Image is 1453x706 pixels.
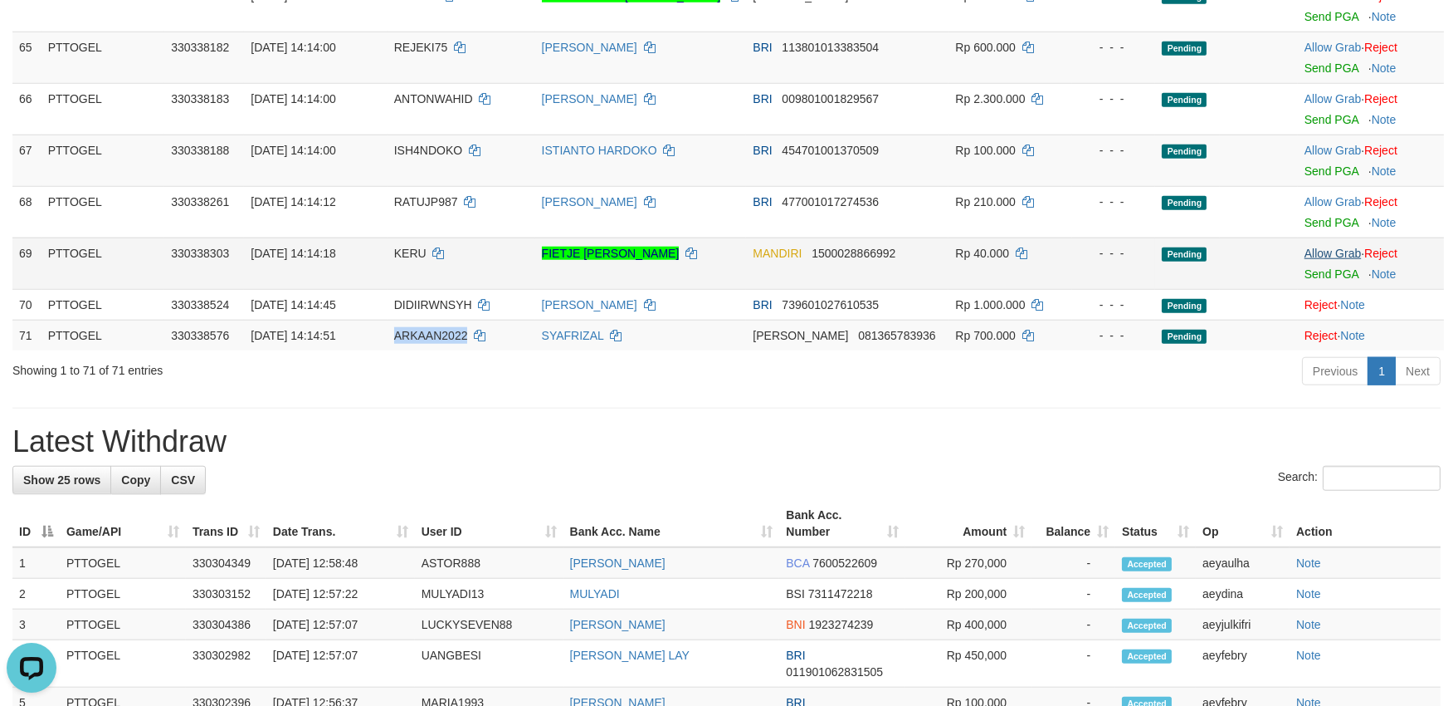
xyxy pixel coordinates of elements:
[7,7,56,56] button: Open LiveChat chat widget
[955,329,1015,342] span: Rp 700.000
[1304,92,1361,105] a: Allow Grab
[171,92,229,105] span: 330338183
[1031,547,1115,579] td: -
[1372,10,1397,23] a: Note
[160,466,206,494] a: CSV
[394,195,458,208] span: RATUJP987
[1196,640,1290,688] td: aeyfebry
[41,135,164,186] td: PTTOGEL
[1079,327,1148,344] div: - - -
[1290,500,1441,547] th: Action
[563,500,780,547] th: Bank Acc. Name: activate to sort column ascending
[1304,144,1361,157] a: Allow Grab
[1304,164,1358,178] a: Send PGA
[753,298,772,311] span: BRI
[266,579,415,610] td: [DATE] 12:57:22
[1079,297,1148,313] div: - - -
[394,329,468,342] span: ARKAAN2022
[171,473,195,487] span: CSV
[1162,145,1207,159] span: Pending
[12,320,41,351] td: 71
[1304,41,1361,54] a: Allow Grab
[266,500,415,547] th: Date Trans.: activate to sort column ascending
[41,238,164,289] td: PTTOGEL
[251,329,335,342] span: [DATE] 14:14:51
[753,247,802,260] span: MANDIRI
[1122,619,1172,633] span: Accepted
[171,41,229,54] span: 330338182
[1304,195,1361,208] a: Allow Grab
[753,329,848,342] span: [PERSON_NAME]
[186,547,266,579] td: 330304349
[905,500,1031,547] th: Amount: activate to sort column ascending
[782,195,879,208] span: Copy 477001017274536 to clipboard
[1368,357,1396,385] a: 1
[1296,618,1321,631] a: Note
[171,247,229,260] span: 330338303
[542,92,637,105] a: [PERSON_NAME]
[23,473,100,487] span: Show 25 rows
[955,298,1025,311] span: Rp 1.000.000
[542,195,637,208] a: [PERSON_NAME]
[41,32,164,83] td: PTTOGEL
[1031,610,1115,640] td: -
[1115,500,1196,547] th: Status: activate to sort column ascending
[905,579,1031,610] td: Rp 200,000
[753,195,772,208] span: BRI
[1340,329,1365,342] a: Note
[60,500,186,547] th: Game/API: activate to sort column ascending
[394,144,462,157] span: ISH4NDOKO
[1304,247,1361,260] a: Allow Grab
[251,41,335,54] span: [DATE] 14:14:00
[955,247,1009,260] span: Rp 40.000
[1364,247,1397,260] a: Reject
[1278,466,1441,491] label: Search:
[1162,93,1207,107] span: Pending
[753,92,772,105] span: BRI
[1364,92,1397,105] a: Reject
[415,610,563,640] td: LUCKYSEVEN88
[60,547,186,579] td: PTTOGEL
[251,144,335,157] span: [DATE] 14:14:00
[1304,92,1364,105] span: ·
[1304,216,1358,229] a: Send PGA
[782,298,879,311] span: Copy 739601027610535 to clipboard
[955,41,1015,54] span: Rp 600.000
[786,649,805,662] span: BRI
[12,135,41,186] td: 67
[415,500,563,547] th: User ID: activate to sort column ascending
[1372,164,1397,178] a: Note
[1372,61,1397,75] a: Note
[542,247,680,260] a: FIETJE [PERSON_NAME]
[251,298,335,311] span: [DATE] 14:14:45
[779,500,905,547] th: Bank Acc. Number: activate to sort column ascending
[415,579,563,610] td: MULYADI13
[186,579,266,610] td: 330303152
[786,587,805,601] span: BSI
[186,500,266,547] th: Trans ID: activate to sort column ascending
[1372,267,1397,281] a: Note
[12,186,41,238] td: 68
[251,195,335,208] span: [DATE] 14:14:12
[171,298,229,311] span: 330338524
[542,298,637,311] a: [PERSON_NAME]
[121,473,150,487] span: Copy
[1079,245,1148,262] div: - - -
[1031,500,1115,547] th: Balance: activate to sort column ascending
[1304,298,1338,311] a: Reject
[1122,557,1172,571] span: Accepted
[955,144,1015,157] span: Rp 100.000
[809,618,874,631] span: Copy 1923274239 to clipboard
[1372,113,1397,126] a: Note
[12,610,60,640] td: 3
[394,247,427,260] span: KERU
[394,92,473,105] span: ANTONWAHID
[812,556,877,570] span: Copy 7600522609 to clipboard
[570,649,690,662] a: [PERSON_NAME] LAY
[1364,144,1397,157] a: Reject
[12,425,1441,458] h1: Latest Withdraw
[786,556,809,570] span: BCA
[1079,194,1148,210] div: - - -
[955,195,1015,208] span: Rp 210.000
[12,466,111,494] a: Show 25 rows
